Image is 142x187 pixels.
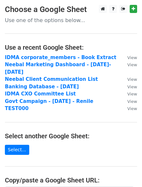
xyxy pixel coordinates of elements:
[5,62,111,75] a: Neebal Marketing Dashboard - [DATE]-[DATE]
[5,55,116,60] a: IDMA corporate_members - Book Extract
[5,84,79,90] a: Banking Database - [DATE]
[5,44,137,51] h4: Use a recent Google Sheet:
[127,55,137,60] small: View
[5,145,29,155] a: Select...
[121,62,137,68] a: View
[5,132,137,140] h4: Select another Google Sheet:
[5,98,93,104] a: Govt Campaign - [DATE] - Renile
[127,84,137,89] small: View
[5,17,137,24] p: Use one of the options below...
[127,99,137,104] small: View
[127,62,137,67] small: View
[121,91,137,97] a: View
[121,106,137,111] a: View
[121,76,137,82] a: View
[5,106,29,111] a: TEST000
[127,106,137,111] small: View
[5,76,98,82] a: Neebal Client Communication List
[121,98,137,104] a: View
[127,77,137,82] small: View
[5,91,76,97] a: IDMA CXO Committee List
[121,55,137,60] a: View
[127,92,137,96] small: View
[121,84,137,90] a: View
[5,5,137,14] h3: Choose a Google Sheet
[5,176,137,184] h4: Copy/paste a Google Sheet URL:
